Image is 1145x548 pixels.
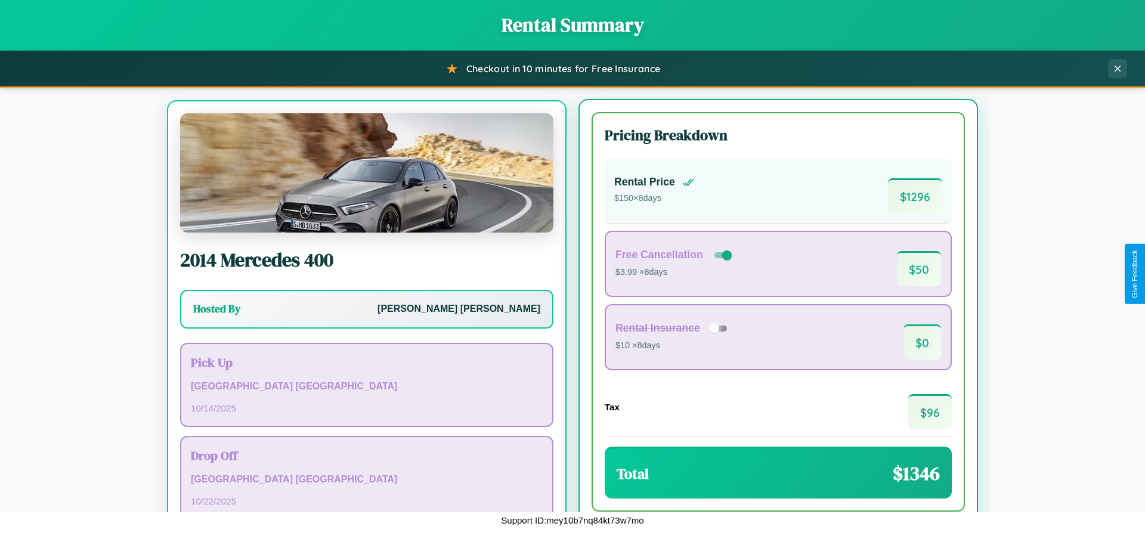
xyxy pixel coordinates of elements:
span: $ 1296 [888,178,942,213]
p: $ 150 × 8 days [614,191,694,206]
h1: Rental Summary [12,12,1133,38]
h4: Free Cancellation [615,249,703,261]
p: 10 / 22 / 2025 [191,493,543,509]
h3: Pricing Breakdown [605,125,952,145]
p: Support ID: mey10b7nq84kt73w7mo [501,512,643,528]
p: $3.99 × 8 days [615,265,734,280]
h3: Drop Off [191,447,543,464]
h2: 2014 Mercedes 400 [180,247,553,273]
p: $10 × 8 days [615,338,731,354]
span: Checkout in 10 minutes for Free Insurance [466,63,660,75]
div: Give Feedback [1131,250,1139,298]
h4: Rental Price [614,176,675,188]
h3: Pick Up [191,354,543,371]
p: [GEOGRAPHIC_DATA] [GEOGRAPHIC_DATA] [191,471,543,488]
span: $ 50 [897,251,941,286]
p: [GEOGRAPHIC_DATA] [GEOGRAPHIC_DATA] [191,378,543,395]
h3: Total [617,464,649,484]
h4: Rental Insurance [615,322,700,335]
span: $ 96 [908,394,952,429]
p: 10 / 14 / 2025 [191,400,543,416]
span: $ 0 [903,324,941,360]
span: $ 1346 [893,460,940,487]
h4: Tax [605,402,620,412]
h3: Hosted By [193,302,240,316]
p: [PERSON_NAME] [PERSON_NAME] [377,301,540,318]
img: Mercedes 400 [180,113,553,233]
